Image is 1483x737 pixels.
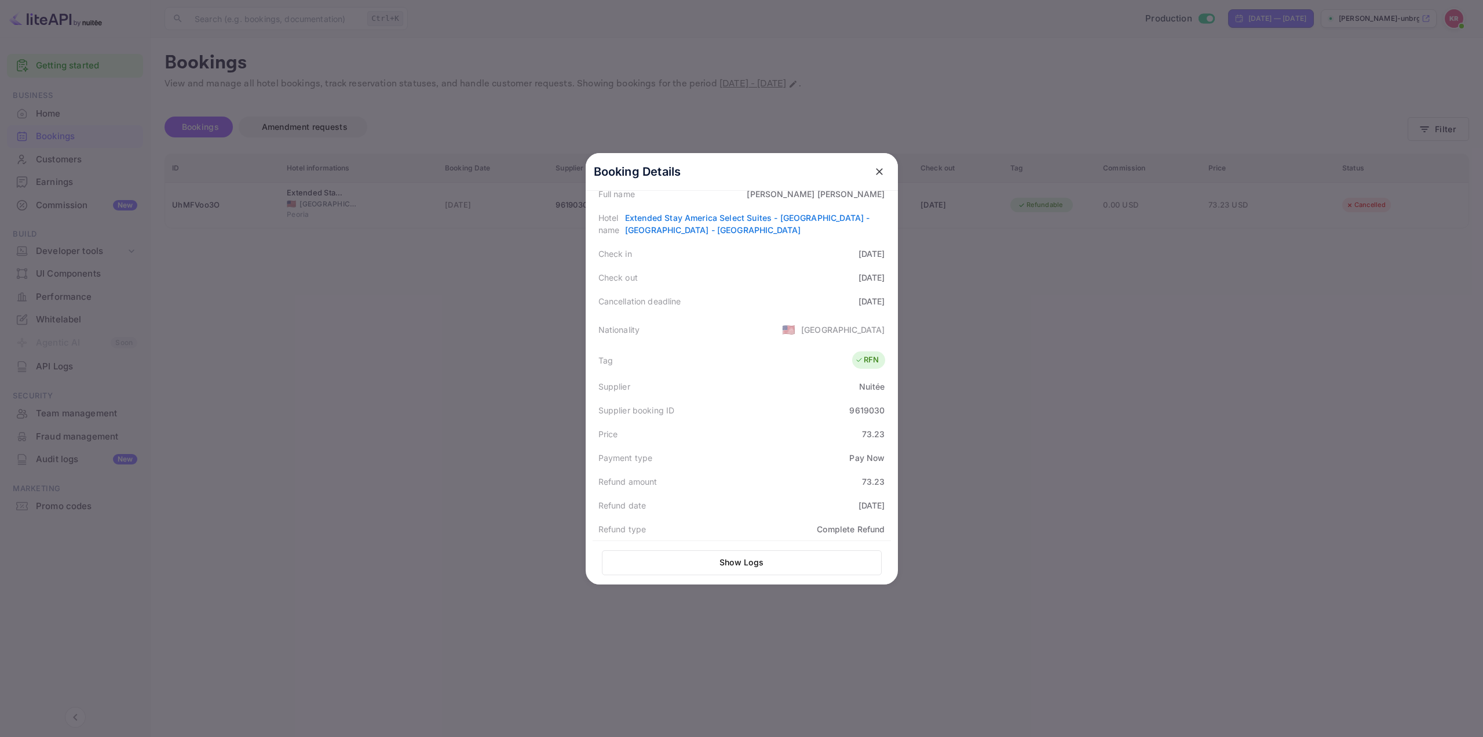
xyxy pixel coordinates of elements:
div: RFN [855,354,879,366]
div: 73.23 [862,428,885,440]
div: 73.23 [862,475,885,488]
div: Pay Now [849,452,885,464]
div: Check out [598,271,638,284]
button: Show Logs [602,550,882,575]
div: Refund type [598,523,646,535]
div: Full name [598,188,635,200]
div: Payment type [598,452,653,464]
div: Price [598,428,618,440]
div: [PERSON_NAME] [PERSON_NAME] [747,188,885,200]
div: Complete Refund [817,523,885,535]
div: 9619030 [849,404,885,416]
div: [DATE] [859,295,885,307]
div: [DATE] [859,248,885,260]
div: Check in [598,248,632,260]
button: close [869,161,890,182]
div: Nationality [598,324,640,336]
a: Extended Stay America Select Suites - [GEOGRAPHIC_DATA] - [GEOGRAPHIC_DATA] - [GEOGRAPHIC_DATA] [625,213,870,235]
div: [DATE] [859,271,885,284]
div: [DATE] [859,499,885,511]
div: [GEOGRAPHIC_DATA] [801,324,885,336]
div: Cancellation deadline [598,295,681,307]
div: Hotel name [598,212,625,236]
div: Supplier booking ID [598,404,675,416]
div: Refund amount [598,475,658,488]
div: Tag [598,354,613,366]
span: United States [782,319,795,340]
div: Nuitée [859,380,885,393]
div: Supplier [598,380,630,393]
p: Booking Details [594,163,681,180]
div: Refund date [598,499,646,511]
